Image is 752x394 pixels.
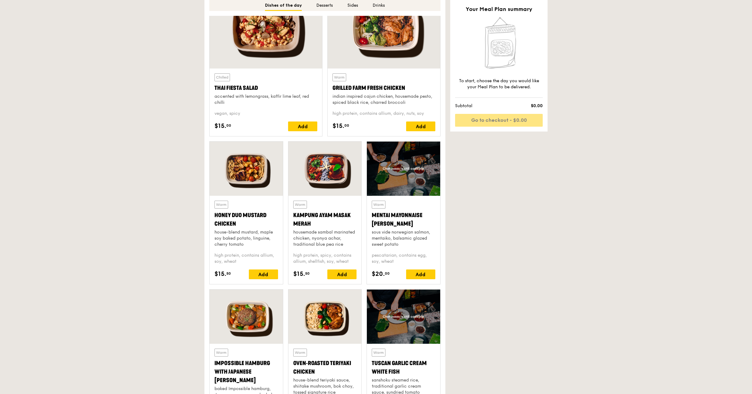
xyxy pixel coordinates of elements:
div: pescatarian, contains egg, soy, wheat [372,252,435,265]
div: Warm [293,201,307,209]
div: high protein, contains allium, soy, wheat [214,252,278,265]
h2: Your Meal Plan summary [455,5,543,13]
div: Warm [214,349,228,357]
div: indian inspired cajun chicken, housemade pesto, spiced black rice, charred broccoli [332,93,435,106]
span: $0.00 [508,103,543,109]
div: Impossible Hamburg with Japanese [PERSON_NAME] [214,359,278,385]
div: accented with lemongrass, kaffir lime leaf, red chilli [214,93,317,106]
img: Home delivery [481,16,517,71]
span: $20. [372,269,385,279]
div: Grilled Farm Fresh Chicken [332,84,435,92]
span: $15. [332,121,344,131]
span: $15. [214,269,226,279]
div: high protein, spicy, contains allium, shellfish, soy, wheat [293,252,357,265]
div: Honey Duo Mustard Chicken [214,211,278,228]
span: 00 [226,123,231,128]
span: $15. [214,121,226,131]
div: sous vide norwegian salmon, mentaiko, balsamic glazed sweet potato [372,229,435,248]
div: Warm [293,349,307,357]
div: Add [406,121,435,131]
a: Go to checkout - $0.00 [455,114,543,127]
div: Chilled [214,73,230,81]
div: Oven‑Roasted Teriyaki Chicken [293,359,357,376]
div: To start, choose the day you would like your Meal Plan to be delivered. [455,78,543,90]
div: vegan, spicy [214,111,317,117]
div: housemade sambal marinated chicken, nyonya achar, traditional blue pea rice [293,229,357,248]
div: Tuscan Garlic Cream White Fish [372,359,435,376]
div: Kampung Ayam Masak Merah [293,211,357,228]
span: 00 [344,123,349,128]
span: $15. [293,269,305,279]
div: Warm [372,201,385,209]
div: high protein, contains allium, dairy, nuts, soy [332,111,435,117]
span: 50 [305,271,310,276]
div: house-blend mustard, maple soy baked potato, linguine, cherry tomato [214,229,278,248]
div: Thai Fiesta Salad [214,84,317,92]
div: Warm [372,349,385,357]
div: Add [327,269,357,279]
div: Add [288,121,317,131]
div: Warm [214,201,228,209]
span: 50 [226,271,231,276]
span: Subtotal [455,103,508,109]
div: Add [406,269,435,279]
div: Warm [332,73,346,81]
span: 00 [385,271,390,276]
div: Mentai Mayonnaise [PERSON_NAME] [372,211,435,228]
div: Add [249,269,278,279]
